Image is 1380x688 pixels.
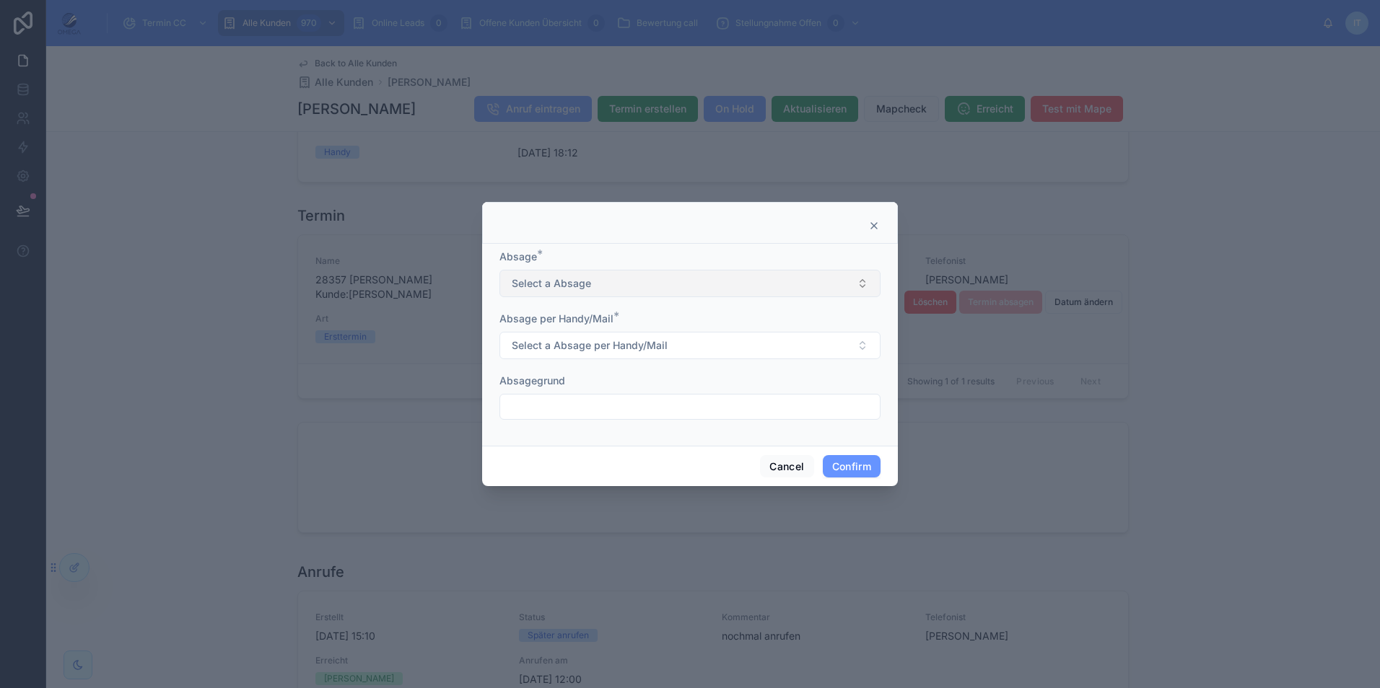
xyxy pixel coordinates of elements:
[823,455,881,478] button: Confirm
[499,312,613,325] span: Absage per Handy/Mail
[512,276,591,291] span: Select a Absage
[499,270,881,297] button: Select Button
[499,374,565,387] span: Absagegrund
[499,250,537,263] span: Absage
[760,455,813,478] button: Cancel
[499,332,881,359] button: Select Button
[512,338,668,353] span: Select a Absage per Handy/Mail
